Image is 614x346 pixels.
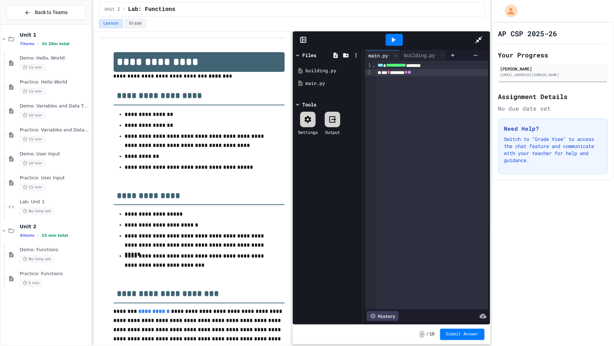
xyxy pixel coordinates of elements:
div: [PERSON_NAME] [500,66,606,72]
span: Lab: Functions [128,5,175,14]
span: Practice: User Input [20,175,90,181]
h3: Need Help? [504,124,602,133]
span: 1h 20m total [42,42,69,46]
span: Back to Teams [35,9,68,16]
div: main.py [305,80,360,87]
span: Unit 2 [20,223,90,230]
span: 7 items [20,42,34,46]
span: 10 [430,332,435,337]
span: 15 min [20,88,45,95]
span: Fold line [372,62,375,68]
span: 4 items [20,233,34,238]
span: Demo: Hello, World! [20,55,90,61]
span: Demo: Variables and Data Types [20,103,90,109]
span: Practice: Variables and Data Types [20,127,90,133]
button: Grade [125,19,146,28]
span: Practice: Hello World [20,79,90,85]
span: Demo: Functions [20,247,90,253]
div: building.py [400,50,447,61]
span: 15 min [20,136,45,143]
h2: Assignment Details [498,92,608,101]
div: Output [325,129,340,135]
h1: AP CSP 2025-26 [498,29,557,38]
button: Lesson [99,19,123,28]
span: 10 min [20,160,45,167]
span: Submit Answer [446,332,479,337]
span: 10 min [20,112,45,119]
span: • [37,41,39,47]
span: Unit 2 [105,7,120,12]
div: Tools [302,101,316,108]
p: Switch to "Grade View" to access the chat feature and communicate with your teacher for help and ... [504,136,602,164]
div: main.py [365,50,400,61]
div: 1 [365,62,372,69]
span: / [123,7,125,12]
span: No time set [20,256,54,262]
div: [EMAIL_ADDRESS][DOMAIN_NAME] [500,72,606,78]
span: 15 min [20,184,45,191]
span: Practice: Functions [20,271,90,277]
div: History [367,311,399,321]
div: My Account [498,3,519,19]
span: 15 min [20,64,45,71]
span: 15 min total [42,233,68,238]
h2: Your Progress [498,50,608,60]
span: Unit 1 [20,32,90,38]
button: Submit Answer [440,329,485,340]
div: building.py [305,67,360,74]
span: - [419,331,425,338]
span: Lab: Unit 1 [20,199,90,205]
div: Files [302,51,316,59]
span: No time set [20,208,54,215]
span: / [426,332,429,337]
span: • [37,233,39,238]
div: No due date set [498,104,608,113]
div: Settings [298,129,318,135]
button: Back to Teams [6,5,86,20]
div: main.py [365,52,392,59]
div: 2 [365,69,372,76]
span: 5 min [20,280,43,286]
span: Demo: User Input [20,151,90,157]
div: building.py [400,51,438,59]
